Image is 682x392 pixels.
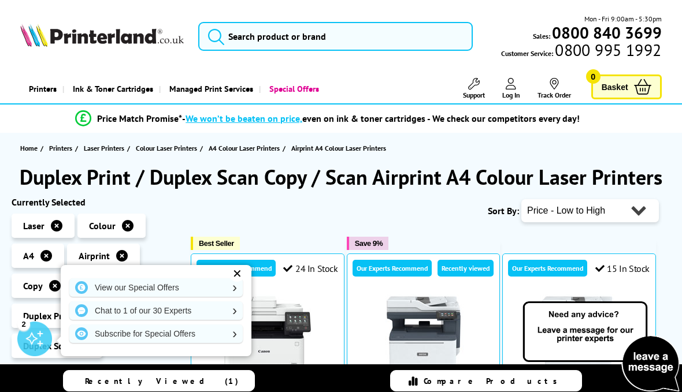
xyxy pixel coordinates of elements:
span: Compare Products [424,371,564,382]
div: 15 In Stock [595,258,650,270]
span: A4 Colour Laser Printers [209,137,280,150]
a: Colour Laser Printers [136,137,200,150]
a: Managed Print Services [159,69,259,99]
a: Recently Viewed (1) [63,365,255,387]
span: Basket [602,74,628,90]
div: Currently Selected [12,192,179,203]
a: Compare Products [390,365,582,387]
a: Log In [502,73,520,95]
div: - even on ink & toner cartridges - We check our competitors every day! [182,108,580,120]
span: Mon - Fri 9:00am - 5:30pm [584,9,662,20]
span: Support [463,86,485,95]
span: Laser Printers [84,137,124,150]
img: Canon i-SENSYS MF657Cdw [224,290,311,376]
img: Xerox C325 [536,290,622,376]
span: Copy [23,275,43,287]
span: Ink & Toner Cartridges [73,69,153,99]
span: Printers [49,137,72,150]
a: 0800 840 3699 [550,23,662,33]
a: Printers [49,137,75,150]
span: Save 9% [355,234,383,243]
img: Open Live Chat window [520,295,682,390]
div: ✕ [229,261,245,277]
div: Our Experts Recommend [508,255,587,272]
span: Price Match Promise* [97,108,182,120]
a: Subscribe for Special Offers [69,320,243,338]
button: Best Seller [191,232,240,245]
a: Chat to 1 of our 30 Experts [69,297,243,315]
div: 2 [17,313,30,326]
div: 24 In Stock [283,258,338,270]
span: Recently Viewed (1) [85,371,239,382]
span: Customer Service: [501,40,661,54]
a: Track Order [538,73,571,95]
a: Ink & Toner Cartridges [62,69,159,99]
a: Laser Printers [84,137,127,150]
span: Airprint [79,245,110,257]
h1: Duplex Print / Duplex Scan Copy / Scan Airprint A4 Colour Laser Printers [12,159,670,186]
button: Save 9% [347,232,388,245]
div: Recently viewed [438,255,494,272]
img: Xerox C325 (Box Opened) [380,290,467,376]
input: Search product or brand [198,17,473,46]
a: Home [20,137,40,150]
span: We won’t be beaten on price, [186,108,302,120]
span: Airprint A4 Colour Laser Printers [291,139,386,148]
b: 0800 840 3699 [552,17,662,39]
a: Printerland Logo [20,19,184,44]
span: 0 [586,65,601,79]
li: modal_Promise [6,104,650,124]
span: A4 [23,245,34,257]
a: Support [463,73,485,95]
img: Printerland Logo [20,19,184,42]
a: Special Offers [259,69,325,99]
span: Best Seller [199,234,234,243]
a: Basket 0 [591,70,662,95]
span: Laser [23,215,45,227]
div: Our Experts Recommend [353,255,432,272]
span: 0800 995 1992 [553,40,661,51]
span: Duplex Print [23,305,73,317]
span: Sales: [533,26,550,37]
span: Colour [89,215,116,227]
a: View our Special Offers [69,274,243,292]
span: Colour Laser Printers [136,137,197,150]
a: A4 Colour Laser Printers [209,137,283,150]
span: Sort By: [488,200,519,212]
a: Printers [20,69,62,99]
span: Log In [502,86,520,95]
